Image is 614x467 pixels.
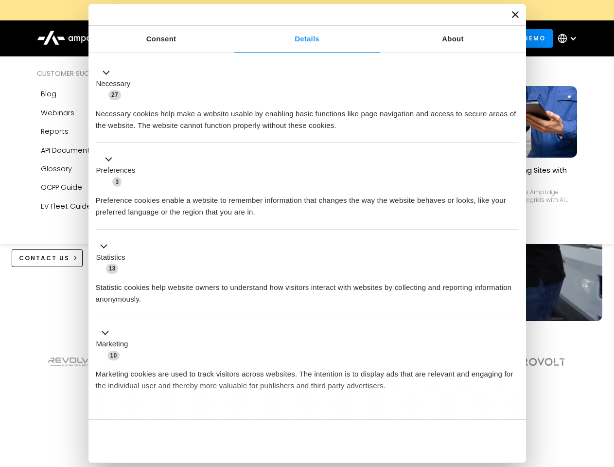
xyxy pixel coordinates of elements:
[160,415,170,425] span: 2
[37,85,158,103] a: Blog
[12,249,83,267] a: CONTACT US
[512,11,519,18] button: Close banner
[107,351,120,360] span: 10
[96,154,141,188] button: Preferences (3)
[37,197,158,216] a: EV Fleet Guide
[88,26,234,53] a: Consent
[37,68,158,79] div: Customer success
[96,78,131,90] label: Necessary
[41,145,108,156] div: API Documentation
[41,89,56,99] div: Blog
[41,201,91,212] div: EV Fleet Guide
[41,108,74,118] div: Webinars
[112,177,122,187] span: 3
[96,339,128,350] label: Marketing
[234,26,380,53] a: Details
[96,187,519,218] div: Preference cookies enable a website to remember information that changes the way the website beha...
[41,126,69,137] div: Reports
[96,361,519,392] div: Marketing cookies are used to track visitors across websites. The intention is to display ads tha...
[96,252,125,263] label: Statistics
[96,240,131,274] button: Statistics (13)
[37,141,158,160] a: API Documentation
[19,254,70,263] div: CONTACT US
[96,327,134,361] button: Marketing (10)
[96,414,175,426] button: Unclassified (2)
[37,178,158,197] a: OCPP Guide
[379,427,518,455] button: Okay
[41,182,82,193] div: OCPP Guide
[41,163,72,174] div: Glossary
[37,160,158,178] a: Glossary
[96,67,137,101] button: Necessary (27)
[380,26,526,53] a: About
[96,165,136,176] label: Preferences
[88,5,526,16] a: New Webinars: Register to Upcoming WebinarsREGISTER HERE
[508,358,566,366] img: Aerovolt Logo
[96,101,519,131] div: Necessary cookies help make a website usable by enabling basic functions like page navigation and...
[37,122,158,141] a: Reports
[106,264,119,273] span: 13
[37,104,158,122] a: Webinars
[108,90,121,100] span: 27
[96,274,519,305] div: Statistic cookies help website owners to understand how visitors interact with websites by collec...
